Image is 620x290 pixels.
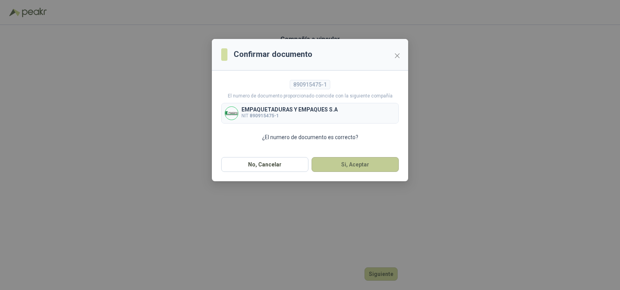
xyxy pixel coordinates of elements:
button: No, Cancelar [221,157,308,172]
p: El numero de documento proporcionado coincide con la siguiente compañía [221,92,399,100]
p: ¿El numero de documento es correcto? [221,133,399,141]
p: NIT [241,112,338,120]
div: 890915475-1 [290,80,330,89]
img: Company Logo [225,107,238,120]
span: close [394,53,400,59]
h3: Confirmar documento [234,48,312,60]
b: 890915475-1 [250,113,279,118]
button: Si, Aceptar [312,157,399,172]
p: EMPAQUETADURAS Y EMPAQUES S.A [241,107,338,112]
button: Close [391,50,403,62]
